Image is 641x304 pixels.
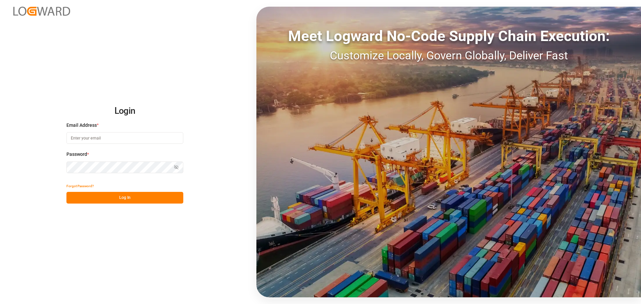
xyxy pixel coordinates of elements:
[256,47,641,64] div: Customize Locally, Govern Globally, Deliver Fast
[66,180,94,192] button: Forgot Password?
[66,151,87,158] span: Password
[66,122,97,129] span: Email Address
[66,100,183,122] h2: Login
[66,192,183,204] button: Log In
[13,7,70,16] img: Logward_new_orange.png
[256,25,641,47] div: Meet Logward No-Code Supply Chain Execution:
[66,132,183,144] input: Enter your email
